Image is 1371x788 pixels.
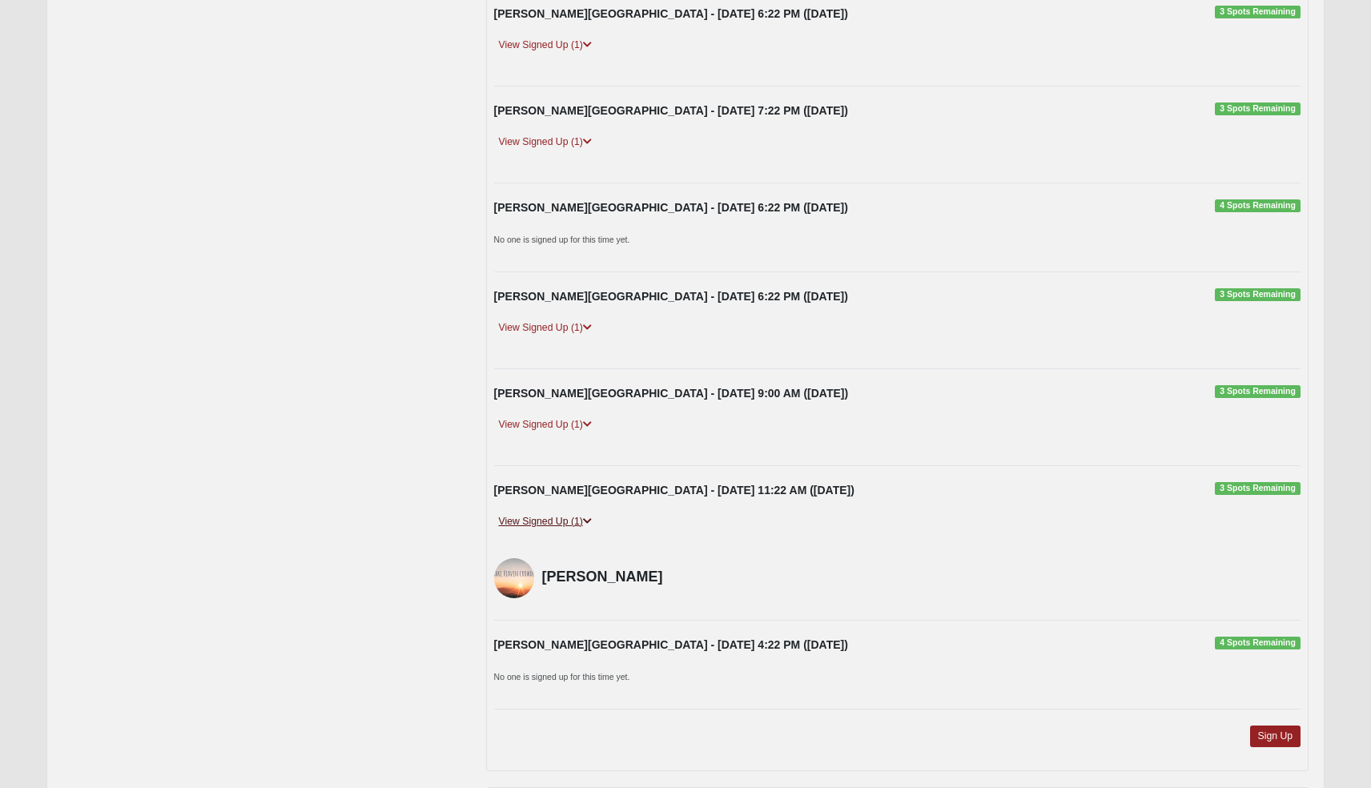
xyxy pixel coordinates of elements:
[542,569,747,586] h4: [PERSON_NAME]
[494,638,848,651] strong: [PERSON_NAME][GEOGRAPHIC_DATA] - [DATE] 4:22 PM ([DATE])
[494,320,597,336] a: View Signed Up (1)
[1215,637,1301,649] span: 4 Spots Remaining
[494,672,630,681] small: No one is signed up for this time yet.
[494,235,630,244] small: No one is signed up for this time yet.
[494,7,848,20] strong: [PERSON_NAME][GEOGRAPHIC_DATA] - [DATE] 6:22 PM ([DATE])
[494,104,848,117] strong: [PERSON_NAME][GEOGRAPHIC_DATA] - [DATE] 7:22 PM ([DATE])
[1250,726,1301,747] a: Sign Up
[1215,199,1301,212] span: 4 Spots Remaining
[1215,103,1301,115] span: 3 Spots Remaining
[494,37,597,54] a: View Signed Up (1)
[494,416,597,433] a: View Signed Up (1)
[1215,385,1301,398] span: 3 Spots Remaining
[1215,482,1301,495] span: 3 Spots Remaining
[494,134,597,151] a: View Signed Up (1)
[494,387,849,400] strong: [PERSON_NAME][GEOGRAPHIC_DATA] - [DATE] 9:00 AM ([DATE])
[494,201,848,214] strong: [PERSON_NAME][GEOGRAPHIC_DATA] - [DATE] 6:22 PM ([DATE])
[1215,6,1301,18] span: 3 Spots Remaining
[494,484,854,497] strong: [PERSON_NAME][GEOGRAPHIC_DATA] - [DATE] 11:22 AM ([DATE])
[494,513,597,530] a: View Signed Up (1)
[494,558,534,598] img: Traci Miller
[1215,288,1301,301] span: 3 Spots Remaining
[494,290,848,303] strong: [PERSON_NAME][GEOGRAPHIC_DATA] - [DATE] 6:22 PM ([DATE])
